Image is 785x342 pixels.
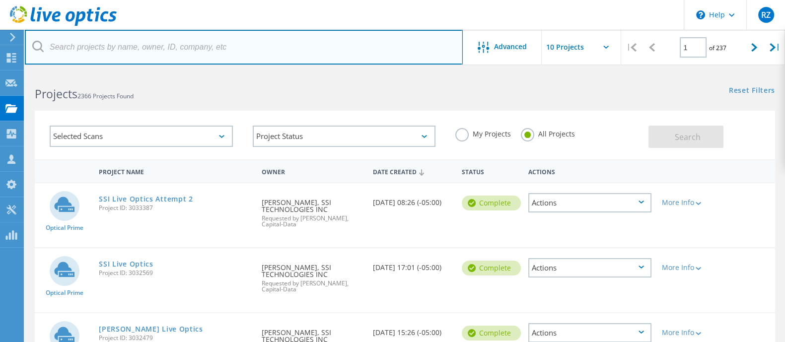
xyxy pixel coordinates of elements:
[528,258,651,277] div: Actions
[765,30,785,65] div: |
[25,30,463,65] input: Search projects by name, owner, ID, company, etc
[257,183,368,237] div: [PERSON_NAME], SSI TECHNOLOGIES INC
[528,193,651,212] div: Actions
[99,335,252,341] span: Project ID: 3032479
[46,225,83,231] span: Optical Prime
[368,183,457,216] div: [DATE] 08:26 (-05:00)
[457,162,523,180] div: Status
[253,126,436,147] div: Project Status
[99,261,153,268] a: SSI Live Optics
[257,248,368,302] div: [PERSON_NAME], SSI TECHNOLOGIES INC
[35,86,77,102] b: Projects
[10,21,117,28] a: Live Optics Dashboard
[709,44,726,52] span: of 237
[761,11,771,19] span: RZ
[455,128,511,137] label: My Projects
[262,215,363,227] span: Requested by [PERSON_NAME], Capital-Data
[675,132,701,142] span: Search
[46,290,83,296] span: Optical Prime
[368,248,457,281] div: [DATE] 17:01 (-05:00)
[729,87,775,95] a: Reset Filters
[648,126,723,148] button: Search
[661,329,711,336] div: More Info
[262,280,363,292] span: Requested by [PERSON_NAME], Capital-Data
[494,43,527,50] span: Advanced
[50,126,233,147] div: Selected Scans
[521,128,575,137] label: All Projects
[661,264,711,271] div: More Info
[696,10,705,19] svg: \n
[99,270,252,276] span: Project ID: 3032569
[99,205,252,211] span: Project ID: 3033387
[621,30,642,65] div: |
[99,196,193,203] a: SSI Live Optics Attempt 2
[99,326,203,333] a: [PERSON_NAME] Live Optics
[462,261,521,275] div: Complete
[462,196,521,210] div: Complete
[77,92,134,100] span: 2366 Projects Found
[257,162,368,180] div: Owner
[94,162,257,180] div: Project Name
[523,162,656,180] div: Actions
[462,326,521,341] div: Complete
[661,199,711,206] div: More Info
[368,162,457,181] div: Date Created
